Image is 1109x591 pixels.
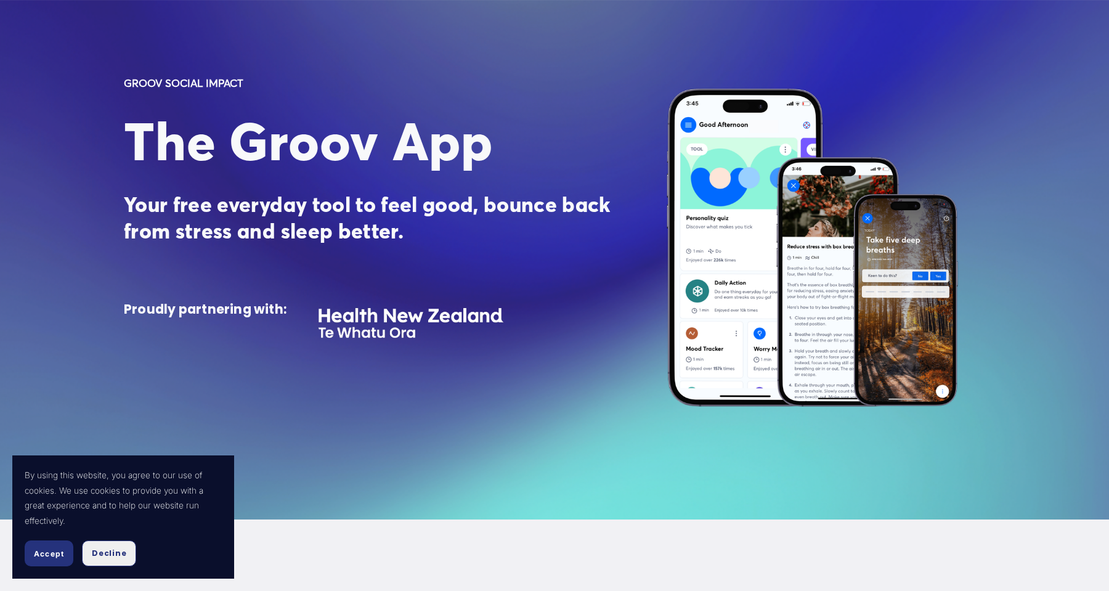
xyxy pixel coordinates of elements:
[25,540,73,566] button: Accept
[92,548,126,559] span: Decline
[82,540,136,566] button: Decline
[34,549,64,558] span: Accept
[124,301,286,318] strong: Proudly partnering with:
[124,109,493,174] span: The Groov App
[12,455,234,579] section: Cookie banner
[124,76,243,89] strong: GROOV SOCIAL IMPACT
[25,468,222,528] p: By using this website, you agree to our use of cookies. We use cookies to provide you with a grea...
[124,192,615,243] strong: Your free everyday tool to feel good, bounce back from stress and sleep better.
